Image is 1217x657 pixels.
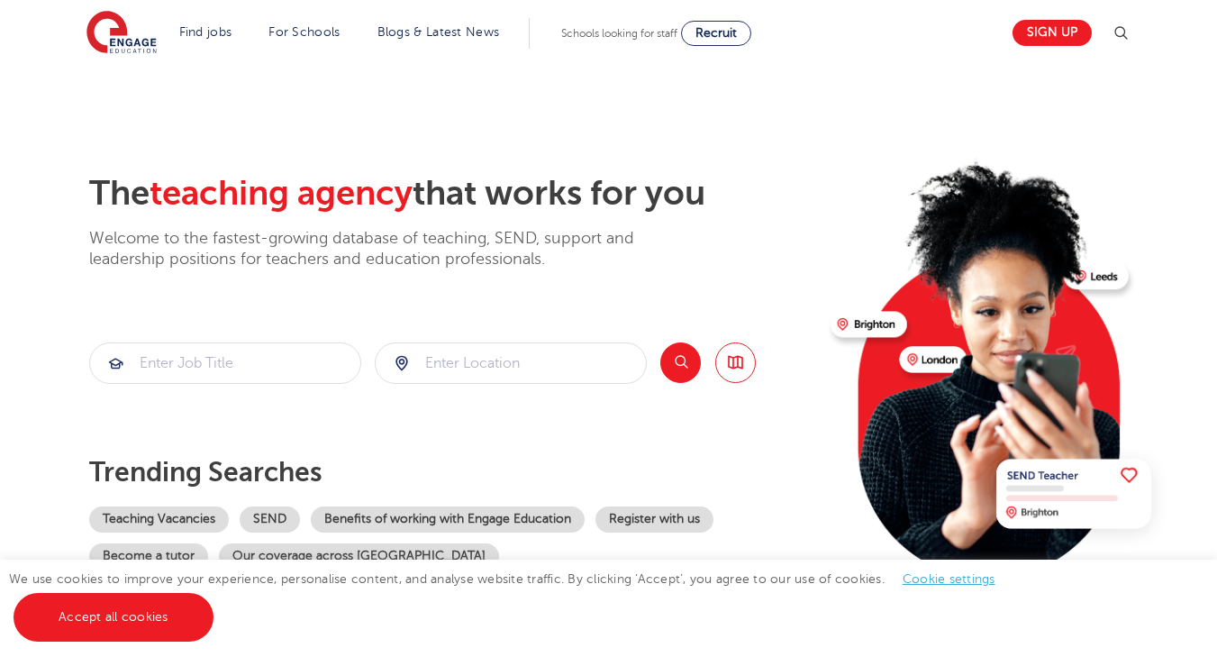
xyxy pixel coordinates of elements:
[86,11,157,56] img: Engage Education
[681,21,751,46] a: Recruit
[89,543,208,570] a: Become a tutor
[90,343,360,383] input: Submit
[219,543,499,570] a: Our coverage across [GEOGRAPHIC_DATA]
[375,342,647,384] div: Submit
[179,25,232,39] a: Find jobs
[89,228,684,270] p: Welcome to the fastest-growing database of teaching, SEND, support and leadership positions for t...
[240,506,300,533] a: SEND
[377,25,500,39] a: Blogs & Latest News
[89,342,361,384] div: Submit
[660,342,701,383] button: Search
[311,506,585,533] a: Benefits of working with Engage Education
[695,26,737,40] span: Recruit
[595,506,713,533] a: Register with us
[9,572,1013,624] span: We use cookies to improve your experience, personalise content, and analyse website traffic. By c...
[14,593,213,642] a: Accept all cookies
[89,456,816,488] p: Trending searches
[89,506,229,533] a: Teaching Vacancies
[376,343,646,383] input: Submit
[150,174,413,213] span: teaching agency
[89,173,816,214] h2: The that works for you
[1013,20,1092,46] a: Sign up
[903,572,995,586] a: Cookie settings
[561,27,677,40] span: Schools looking for staff
[268,25,340,39] a: For Schools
